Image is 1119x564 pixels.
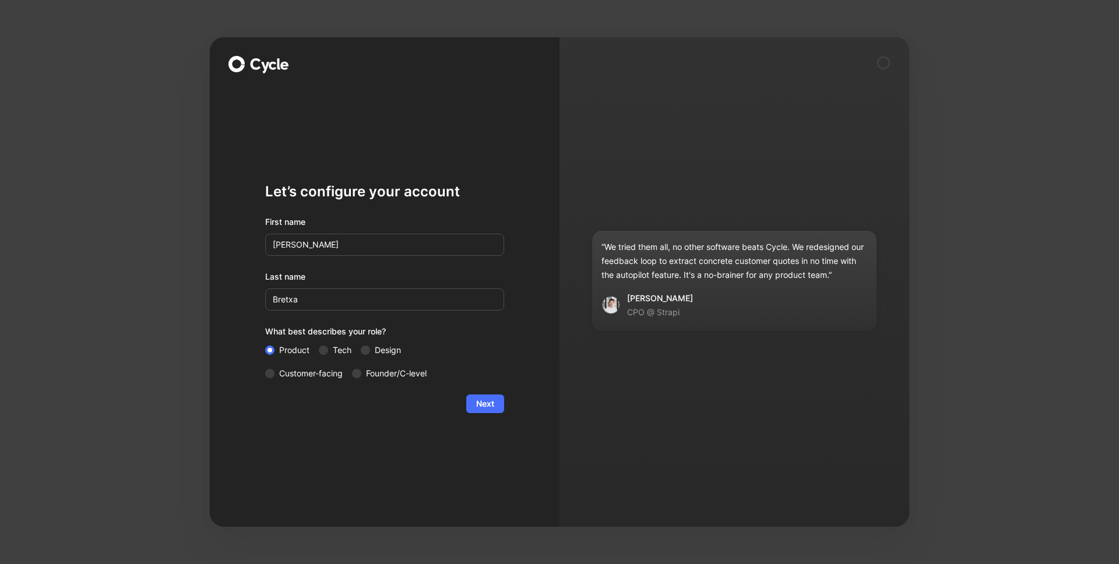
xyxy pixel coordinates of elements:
span: Next [476,397,494,411]
span: Tech [333,343,351,357]
div: First name [265,215,504,229]
div: “We tried them all, no other software beats Cycle. We redesigned our feedback loop to extract con... [601,240,867,282]
h1: Let’s configure your account [265,182,504,201]
div: What best describes your role? [265,325,504,343]
div: [PERSON_NAME] [627,291,693,305]
p: CPO @ Strapi [627,305,693,319]
input: John [265,234,504,256]
span: Product [279,343,309,357]
label: Last name [265,270,504,284]
button: Next [466,394,504,413]
span: Customer-facing [279,366,343,380]
input: Doe [265,288,504,311]
span: Founder/C-level [366,366,427,380]
span: Design [375,343,401,357]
